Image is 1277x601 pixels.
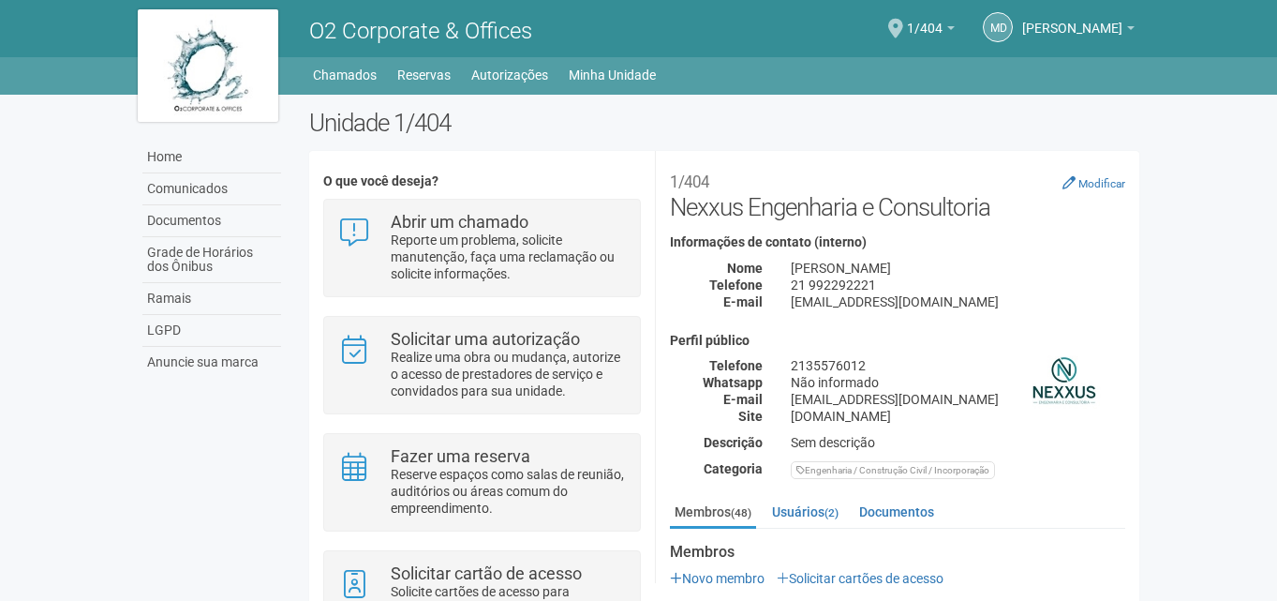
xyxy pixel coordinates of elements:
h2: Nexxus Engenharia e Consultoria [670,165,1125,221]
p: Realize uma obra ou mudança, autorize o acesso de prestadores de serviço e convidados para sua un... [391,349,626,399]
h4: Perfil público [670,334,1125,348]
strong: Solicitar cartão de acesso [391,563,582,583]
small: (2) [824,506,839,519]
small: Modificar [1078,177,1125,190]
strong: Telefone [709,278,763,293]
a: LGPD [142,315,281,347]
div: Engenharia / Construção Civil / Incorporação [791,461,995,479]
strong: Whatsapp [703,375,763,390]
strong: Membros [670,544,1125,561]
strong: Nome [727,261,763,276]
a: Abrir um chamado Reporte um problema, solicite manutenção, faça uma reclamação ou solicite inform... [338,214,626,282]
a: Fazer uma reserva Reserve espaços como salas de reunião, auditórios ou áreas comum do empreendime... [338,448,626,517]
a: Solicitar cartões de acesso [777,571,943,586]
div: [PERSON_NAME] [777,260,1139,277]
span: 1/404 [907,3,943,36]
a: Documentos [854,498,939,526]
div: Sem descrição [777,434,1139,451]
img: logo.jpg [138,9,278,122]
small: 1/404 [670,173,709,191]
strong: Telefone [709,358,763,373]
a: Documentos [142,205,281,237]
a: Minha Unidade [569,62,656,88]
a: Membros(48) [670,498,756,529]
p: Reserve espaços como salas de reunião, auditórios ou áreas comum do empreendimento. [391,466,626,517]
div: Não informado [777,374,1139,391]
strong: E-mail [723,294,763,309]
a: Chamados [313,62,377,88]
h4: Informações de contato (interno) [670,235,1125,249]
strong: Categoria [704,461,763,476]
a: 1/404 [907,23,955,38]
h2: Unidade 1/404 [309,109,1140,137]
span: O2 Corporate & Offices [309,18,532,44]
div: [DOMAIN_NAME] [777,408,1139,425]
a: Autorizações [471,62,548,88]
strong: Fazer uma reserva [391,446,530,466]
strong: Solicitar uma autorização [391,329,580,349]
a: [PERSON_NAME] [1022,23,1135,38]
small: (48) [731,506,751,519]
a: Usuários(2) [767,498,843,526]
h4: O que você deseja? [323,174,641,188]
a: Modificar [1062,175,1125,190]
a: Ramais [142,283,281,315]
a: Reservas [397,62,451,88]
a: Grade de Horários dos Ônibus [142,237,281,283]
p: Reporte um problema, solicite manutenção, faça uma reclamação ou solicite informações. [391,232,626,282]
div: 2135576012 [777,357,1139,374]
strong: Descrição [704,435,763,450]
div: 21 992292221 [777,277,1139,293]
a: Comunicados [142,173,281,205]
strong: E-mail [723,392,763,407]
a: Novo membro [670,571,765,586]
div: [EMAIL_ADDRESS][DOMAIN_NAME] [777,293,1139,310]
div: [EMAIL_ADDRESS][DOMAIN_NAME] [777,391,1139,408]
span: Michele de Carvalho [1022,3,1122,36]
a: Md [983,12,1013,42]
a: Solicitar uma autorização Realize uma obra ou mudança, autorize o acesso de prestadores de serviç... [338,331,626,399]
img: business.png [1017,334,1111,428]
strong: Site [738,409,763,424]
strong: Abrir um chamado [391,212,528,232]
a: Home [142,142,281,173]
a: Anuncie sua marca [142,347,281,378]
